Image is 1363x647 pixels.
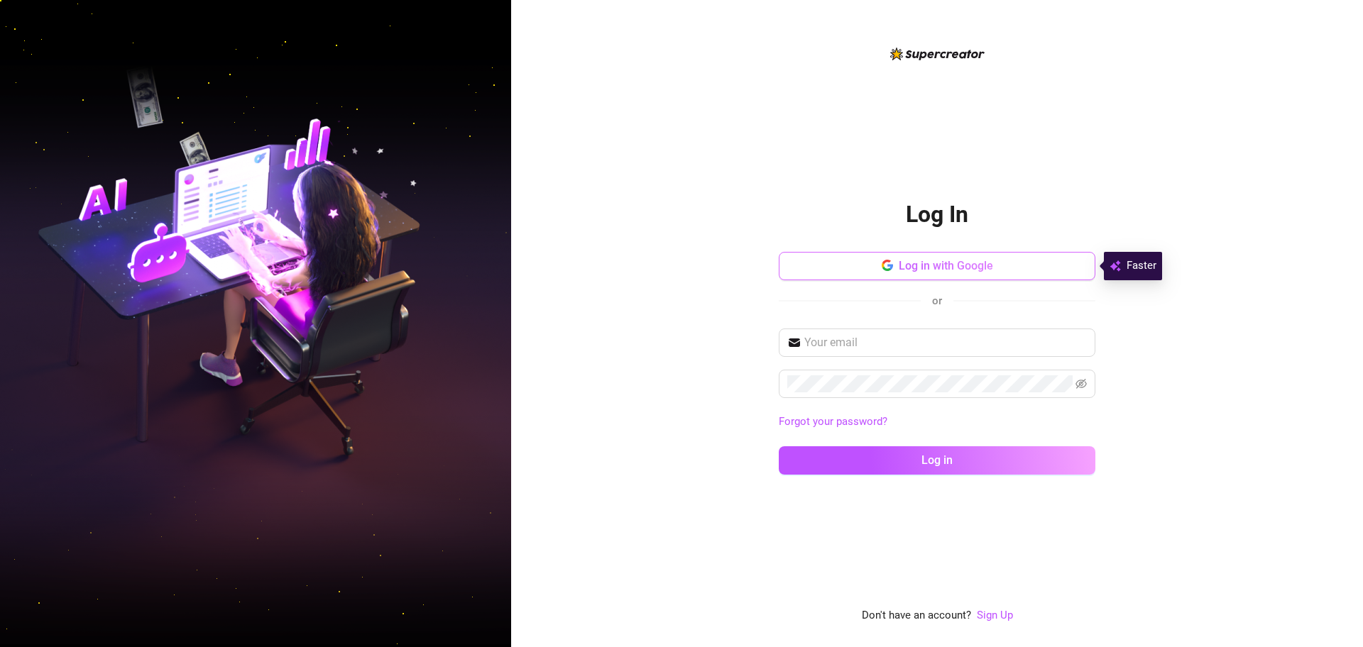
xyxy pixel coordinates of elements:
button: Log in with Google [779,252,1095,280]
button: Log in [779,446,1095,475]
a: Forgot your password? [779,414,1095,431]
span: eye-invisible [1075,378,1087,389]
span: Faster [1127,258,1156,275]
span: Don't have an account? [862,607,971,624]
a: Sign Up [977,607,1013,624]
a: Sign Up [977,609,1013,621]
h2: Log In [906,200,968,229]
img: logo-BBDzfeDw.svg [890,48,985,60]
img: svg%3e [1110,258,1121,275]
span: Log in with Google [899,259,993,272]
a: Forgot your password? [779,415,887,428]
input: Your email [804,334,1087,351]
span: Log in [921,453,953,467]
span: or [932,294,942,307]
